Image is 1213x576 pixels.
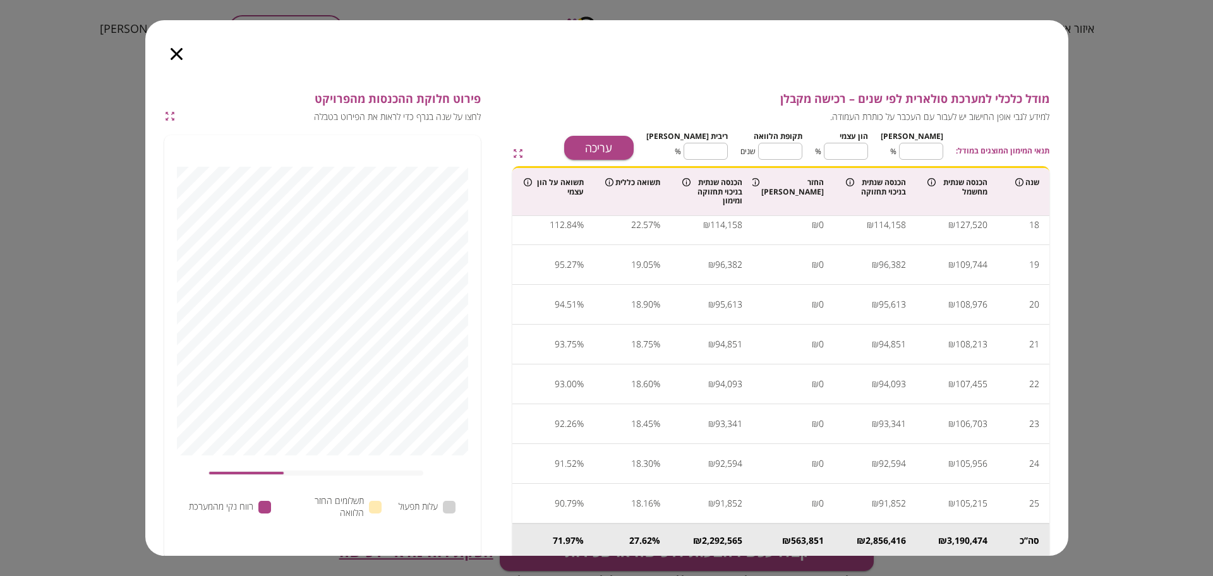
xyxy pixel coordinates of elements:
div: ₪ [708,375,715,393]
div: שנה [1008,178,1039,187]
div: הכנסה שנתית בניכוי תחזוקה ומימון [682,178,742,205]
div: ₪ [948,414,955,433]
div: ₪ [872,255,879,274]
div: תשואה על הון עצמי [524,178,584,196]
div: 19.05 [631,255,653,274]
div: תשואה כללית [604,178,660,187]
span: ריבית [PERSON_NAME] [646,131,728,141]
div: ₪ [872,494,879,513]
span: מודל כלכלי למערכת סולארית לפי שנים – רכישה מקבלן [539,92,1049,106]
div: ₪ [782,534,791,547]
span: פירוט חלוקת ההכנסות מהפרויקט [180,92,481,106]
div: ₪ [948,295,955,314]
div: ₪ [872,335,879,354]
div: 92.26 [555,414,577,433]
div: ₪ [693,534,702,547]
div: 24 [1029,454,1039,473]
div: ₪ [812,295,819,314]
div: 18.30 [631,454,653,473]
div: 27.62 [629,534,652,547]
div: % [653,494,660,513]
div: ₪ [948,255,955,274]
div: 25 [1029,494,1039,513]
div: 563,851 [791,534,824,547]
div: ₪ [708,335,715,354]
div: ₪ [872,414,879,433]
div: ₪ [708,414,715,433]
div: 94.51 [555,295,577,314]
div: ₪ [703,215,710,234]
div: 2,292,565 [702,534,742,547]
div: 21 [1029,335,1039,354]
span: תקופת הלוואה [754,131,802,141]
div: ₪ [948,454,955,473]
div: 0 [819,454,824,473]
span: [PERSON_NAME] [881,131,943,141]
div: % [653,335,660,354]
div: % [653,295,660,314]
div: ₪ [708,454,715,473]
div: ₪ [867,215,874,234]
span: % [675,145,681,157]
div: % [577,215,584,234]
div: % [653,375,660,393]
div: 92,594 [715,454,742,473]
div: 92,594 [879,454,906,473]
div: 107,455 [955,375,987,393]
span: רווח נקי מהמערכת [189,501,253,513]
div: החזר [PERSON_NAME] [764,178,824,196]
div: % [577,454,584,473]
div: 114,158 [874,215,906,234]
div: 91,852 [879,494,906,513]
div: 91.52 [555,454,577,473]
div: ₪ [812,414,819,433]
div: 96,382 [879,255,906,274]
span: % [890,145,896,157]
div: 114,158 [710,215,742,234]
div: ₪ [812,454,819,473]
div: 91,852 [715,494,742,513]
div: % [653,454,660,473]
div: % [653,215,660,234]
div: 105,956 [955,454,987,473]
div: 106,703 [955,414,987,433]
div: ₪ [948,335,955,354]
div: % [577,414,584,433]
span: תנאי המימון המוצגים במודל: [956,145,1049,157]
div: % [653,255,660,274]
div: 20 [1029,295,1039,314]
div: 18.45 [631,414,653,433]
span: % [815,145,821,157]
div: % [576,534,584,547]
div: 0 [819,494,824,513]
div: 3,190,474 [947,534,987,547]
div: 95,613 [879,295,906,314]
div: 0 [819,414,824,433]
div: 108,976 [955,295,987,314]
div: 108,213 [955,335,987,354]
div: 105,215 [955,494,987,513]
div: ₪ [948,375,955,393]
div: 109,744 [955,255,987,274]
div: ₪ [708,255,715,274]
div: 19 [1029,255,1039,274]
div: 94,851 [715,335,742,354]
div: % [577,295,584,314]
div: ₪ [812,335,819,354]
div: ₪ [872,454,879,473]
div: ₪ [812,375,819,393]
div: 94,093 [715,375,742,393]
div: 112.84 [550,215,577,234]
div: % [577,494,584,513]
div: 96,382 [715,255,742,274]
div: ₪ [812,255,819,274]
div: 22.57 [631,215,653,234]
div: % [577,255,584,274]
div: % [653,414,660,433]
div: ₪ [872,375,879,393]
div: 18.16 [631,494,653,513]
div: ₪ [872,295,879,314]
div: 127,520 [955,215,987,234]
div: 18.60 [631,375,653,393]
div: 0 [819,255,824,274]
